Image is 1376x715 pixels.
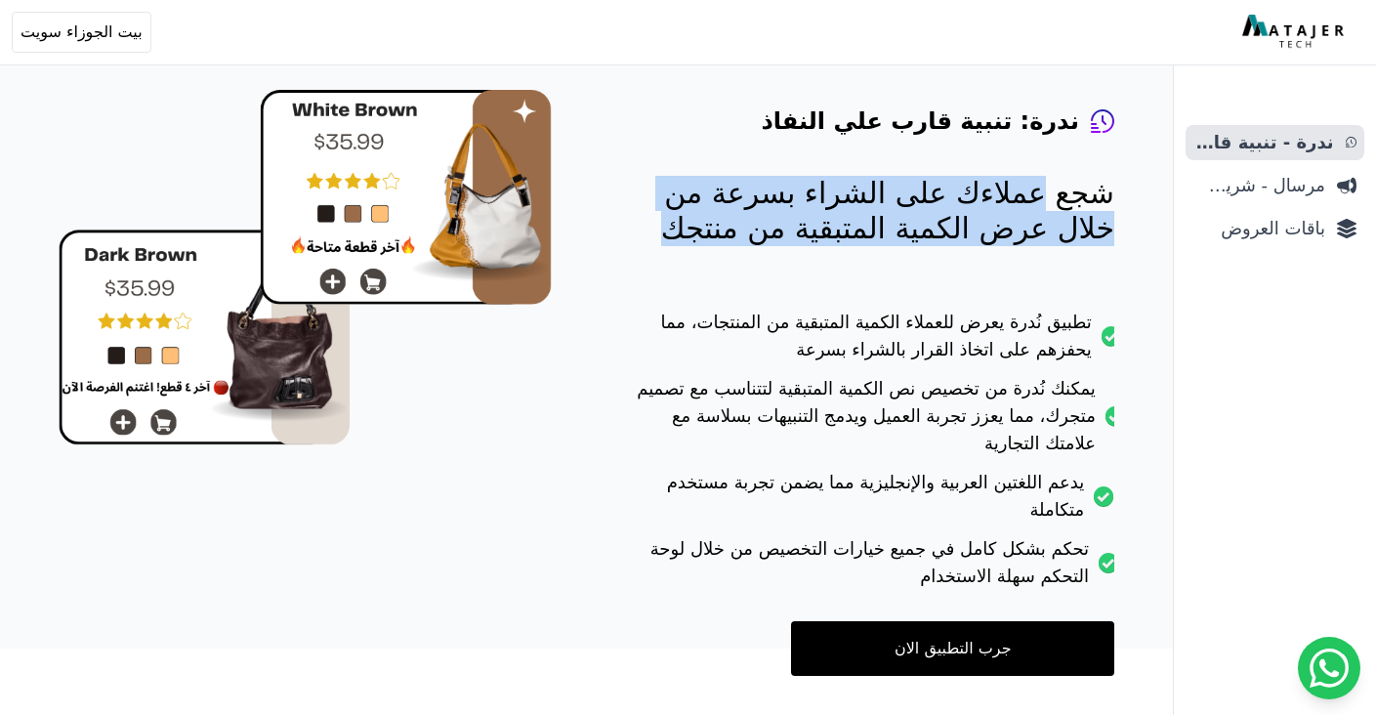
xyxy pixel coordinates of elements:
[1193,215,1325,242] span: باقات العروض
[59,90,552,445] img: hero
[791,621,1114,676] a: جرب التطبيق الان
[630,469,1114,535] li: يدعم اللغتين العربية والإنجليزية مما يضمن تجربة مستخدم متكاملة
[1193,172,1325,199] span: مرسال - شريط دعاية
[761,105,1079,137] h4: ندرة: تنبية قارب علي النفاذ
[12,12,151,53] button: بيت الجوزاء سويت
[630,176,1114,246] p: شجع عملاءك على الشراء بسرعة من خلال عرض الكمية المتبقية من منتجك
[21,21,143,44] span: بيت الجوزاء سويت
[1242,15,1349,50] img: MatajerTech Logo
[630,309,1114,375] li: تطبيق نُدرة يعرض للعملاء الكمية المتبقية من المنتجات، مما يحفزهم على اتخاذ القرار بالشراء بسرعة
[1193,129,1334,156] span: ندرة - تنبية قارب علي النفاذ
[630,375,1114,469] li: يمكنك نُدرة من تخصيص نص الكمية المتبقية لتتناسب مع تصميم متجرك، مما يعزز تجربة العميل ويدمج التنب...
[630,535,1114,602] li: تحكم بشكل كامل في جميع خيارات التخصيص من خلال لوحة التحكم سهلة الاستخدام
